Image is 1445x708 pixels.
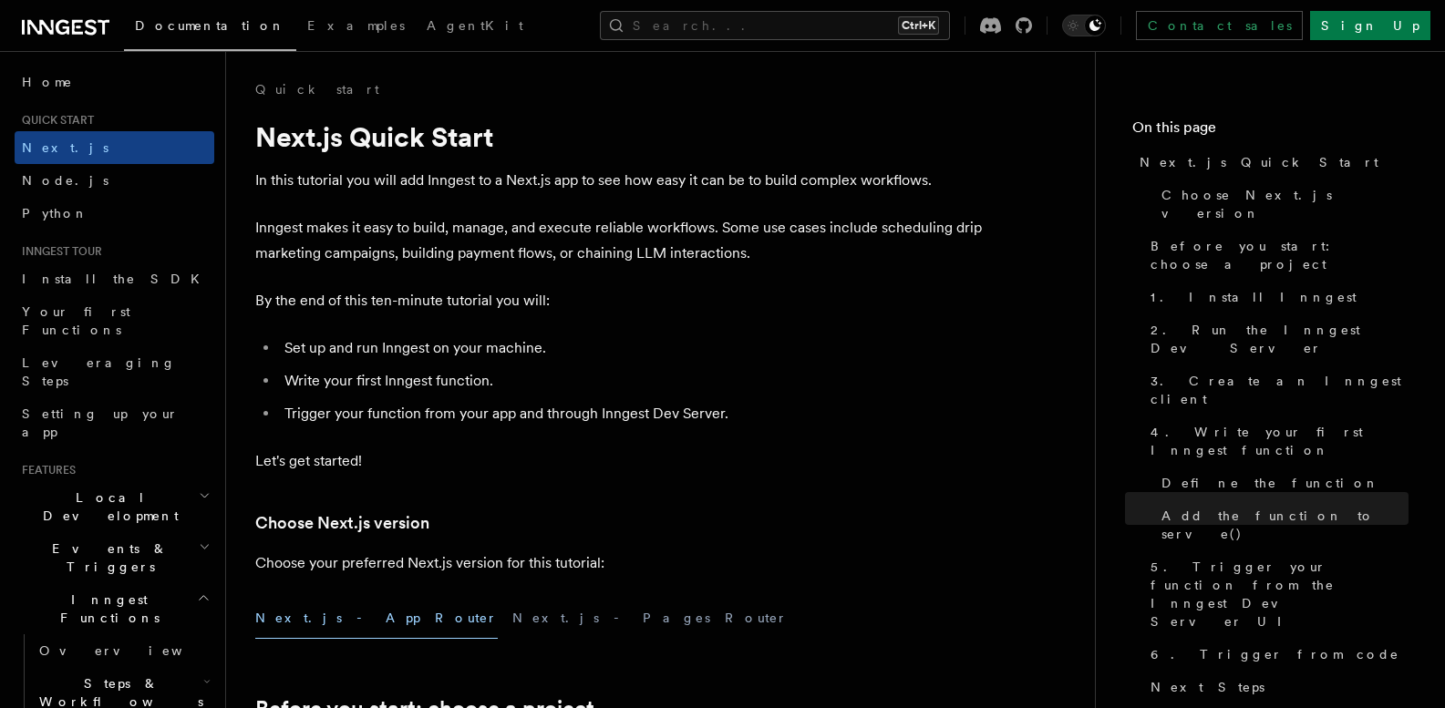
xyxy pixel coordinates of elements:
li: Write your first Inngest function. [279,368,985,394]
a: Contact sales [1136,11,1303,40]
p: By the end of this ten-minute tutorial you will: [255,288,985,313]
h1: Next.js Quick Start [255,120,985,153]
a: Next.js Quick Start [1132,146,1409,179]
span: Events & Triggers [15,539,199,576]
span: Examples [307,18,405,33]
a: Home [15,66,214,98]
a: Choose Next.js version [255,510,429,536]
span: 5. Trigger your function from the Inngest Dev Server UI [1151,558,1409,631]
a: 6. Trigger from code [1143,638,1409,671]
span: AgentKit [427,18,523,33]
span: Home [22,73,73,91]
a: Next Steps [1143,671,1409,703]
a: Quick start [255,80,379,98]
kbd: Ctrl+K [898,16,939,35]
span: Next Steps [1151,678,1264,696]
span: Node.js [22,173,108,188]
span: Next.js Quick Start [1140,153,1378,171]
a: Setting up your app [15,397,214,448]
button: Events & Triggers [15,532,214,583]
button: Toggle dark mode [1062,15,1106,36]
a: Leveraging Steps [15,346,214,397]
a: Your first Functions [15,295,214,346]
a: Documentation [124,5,296,51]
span: 2. Run the Inngest Dev Server [1151,321,1409,357]
span: Python [22,206,88,221]
span: Install the SDK [22,272,211,286]
a: 3. Create an Inngest client [1143,364,1409,416]
span: Leveraging Steps [22,355,176,388]
p: In this tutorial you will add Inngest to a Next.js app to see how easy it can be to build complex... [255,168,985,193]
span: Add the function to serve() [1161,507,1409,543]
a: Next.js [15,131,214,164]
a: 5. Trigger your function from the Inngest Dev Server UI [1143,550,1409,638]
span: Overview [39,643,227,658]
a: Node.js [15,164,214,197]
a: 1. Install Inngest [1143,281,1409,313]
span: Next.js [22,140,108,155]
span: Local Development [15,488,199,525]
p: Choose your preferred Next.js version for this tutorial: [255,550,985,576]
li: Trigger your function from your app and through Inngest Dev Server. [279,401,985,426]
a: AgentKit [416,5,534,49]
h4: On this page [1132,117,1409,146]
a: Examples [296,5,416,49]
span: Setting up your app [22,406,179,439]
button: Inngest Functions [15,583,214,634]
span: Inngest tour [15,244,102,259]
span: Before you start: choose a project [1151,237,1409,273]
a: Sign Up [1310,11,1430,40]
a: Install the SDK [15,262,214,295]
span: 6. Trigger from code [1151,645,1399,663]
a: 4. Write your first Inngest function [1143,416,1409,467]
span: Choose Next.js version [1161,186,1409,222]
button: Next.js - Pages Router [512,598,788,639]
span: Your first Functions [22,304,130,337]
a: Choose Next.js version [1154,179,1409,230]
span: 1. Install Inngest [1151,288,1357,306]
button: Next.js - App Router [255,598,498,639]
span: 4. Write your first Inngest function [1151,423,1409,459]
span: 3. Create an Inngest client [1151,372,1409,408]
a: Define the function [1154,467,1409,499]
a: Python [15,197,214,230]
span: Inngest Functions [15,590,197,627]
span: Features [15,463,76,477]
a: Overview [32,634,214,667]
span: Quick start [15,113,94,128]
a: Before you start: choose a project [1143,230,1409,281]
button: Search...Ctrl+K [600,11,950,40]
li: Set up and run Inngest on your machine. [279,335,985,361]
span: Define the function [1161,474,1379,492]
a: Add the function to serve() [1154,499,1409,550]
a: 2. Run the Inngest Dev Server [1143,313,1409,364]
p: Inngest makes it easy to build, manage, and execute reliable workflows. Some use cases include sc... [255,215,985,266]
button: Local Development [15,481,214,532]
span: Documentation [135,18,285,33]
p: Let's get started! [255,448,985,474]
